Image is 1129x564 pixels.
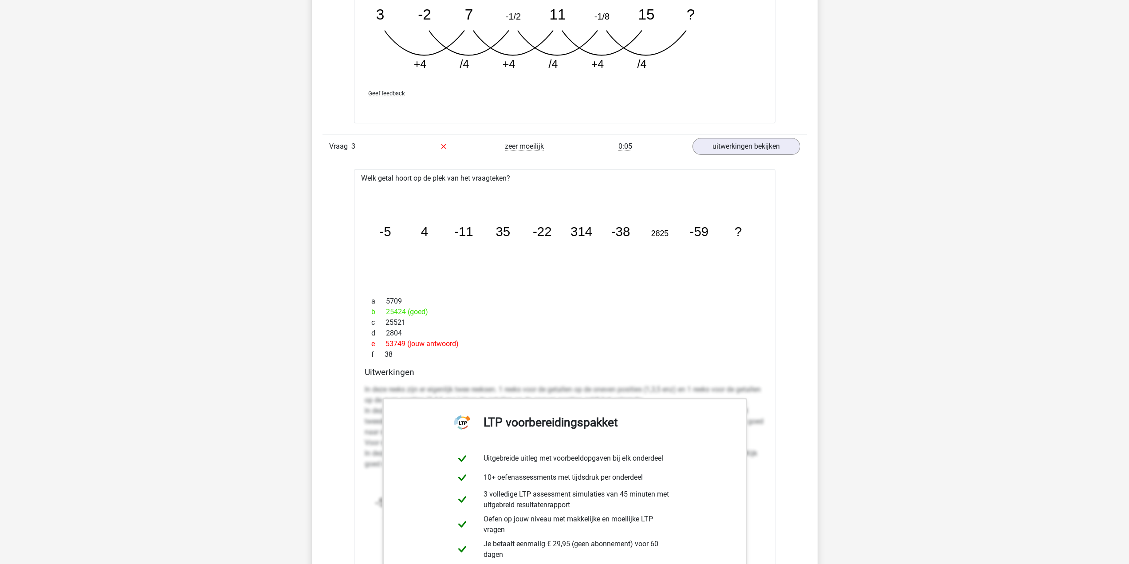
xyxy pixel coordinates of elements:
tspan: -38 [612,224,631,239]
tspan: /4 [548,58,558,70]
tspan: -1/2 [505,12,520,21]
span: d [371,328,386,339]
tspan: /4 [460,58,469,70]
div: 38 [365,349,765,360]
span: Geef feedback [368,90,405,97]
h4: Uitwerkingen [365,367,765,377]
div: 2804 [365,328,765,339]
span: 0:05 [618,142,632,151]
tspan: ? [686,6,695,23]
tspan: +4 [591,58,604,70]
tspan: -5 [379,224,391,239]
tspan: -5 [375,496,386,509]
div: 25521 [365,317,765,328]
tspan: -11 [454,224,473,239]
tspan: 314 [571,224,593,239]
p: In deze reeks zijn er eigenlijk twee reeksen. 1 reeks voor de getallen op de oneven posities (1,3... [365,384,765,469]
tspan: 3 [376,6,384,23]
tspan: 7 [464,6,473,23]
div: 53749 (jouw antwoord) [365,339,765,349]
tspan: 11 [549,6,566,23]
span: a [371,296,386,307]
span: Vraag [329,141,351,152]
tspan: +4 [413,58,426,70]
a: uitwerkingen bekijken [692,138,800,155]
span: b [371,307,386,317]
div: 5709 [365,296,765,307]
tspan: 2825 [652,229,669,238]
span: 3 [351,142,355,150]
span: zeer moeilijk [505,142,544,151]
span: e [371,339,386,349]
tspan: /4 [637,58,646,70]
tspan: 15 [638,6,654,23]
tspan: ? [735,224,742,239]
span: f [371,349,385,360]
tspan: 4 [421,224,428,239]
div: 25424 (goed) [365,307,765,317]
tspan: -2 [418,6,431,23]
span: c [371,317,386,328]
tspan: -59 [690,224,709,239]
tspan: -22 [533,224,552,239]
tspan: +4 [502,58,515,70]
tspan: -1/8 [594,12,609,21]
tspan: 35 [496,224,511,239]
